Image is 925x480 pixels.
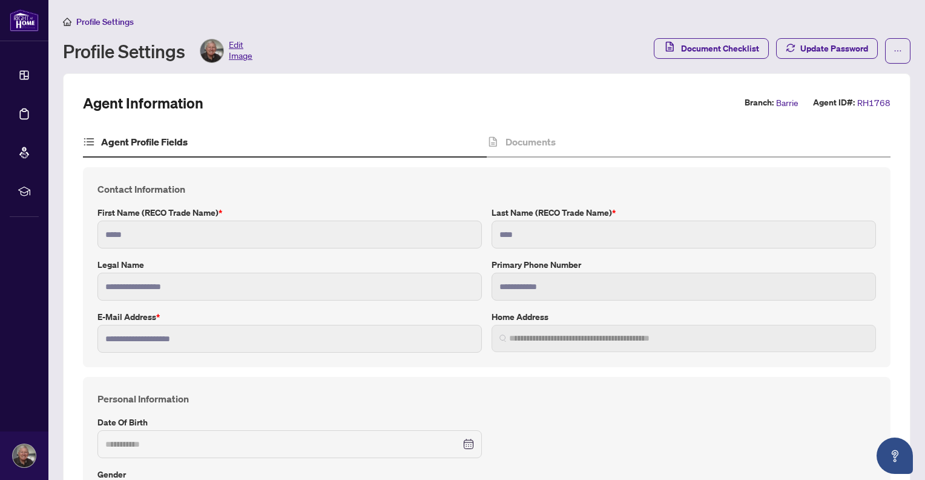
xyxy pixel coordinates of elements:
span: Barrie [776,96,798,110]
span: Profile Settings [76,16,134,27]
label: First Name (RECO Trade Name) [97,206,482,219]
button: Document Checklist [654,38,769,59]
label: Agent ID#: [813,96,855,110]
span: ellipsis [894,47,902,55]
img: Profile Icon [13,444,36,467]
label: Home Address [492,310,876,324]
button: Update Password [776,38,878,59]
h4: Personal Information [97,392,876,406]
label: Date of Birth [97,416,482,429]
span: RH1768 [857,96,890,110]
span: Edit Image [229,39,252,63]
label: Branch: [745,96,774,110]
h2: Agent Information [83,93,203,113]
h4: Contact Information [97,182,876,196]
label: Legal Name [97,258,482,272]
img: search_icon [499,335,507,342]
label: E-mail Address [97,310,482,324]
h4: Documents [505,135,556,149]
span: home [63,18,71,26]
label: Last Name (RECO Trade Name) [492,206,876,219]
span: Document Checklist [681,39,759,58]
img: Profile Icon [200,39,223,62]
label: Primary Phone Number [492,258,876,272]
span: Update Password [800,39,868,58]
div: Profile Settings [63,39,252,63]
h4: Agent Profile Fields [101,135,188,149]
button: Open asap [877,438,913,474]
img: logo [10,9,39,32]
